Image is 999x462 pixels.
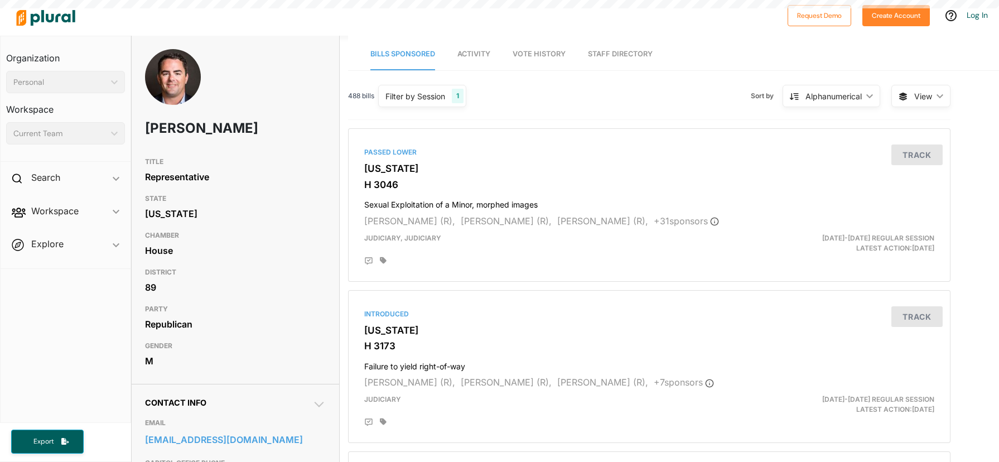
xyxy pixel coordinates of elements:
h3: STATE [145,192,326,205]
span: + 31 sponsor s [654,215,719,227]
span: 488 bills [348,91,374,101]
h3: Workspace [6,93,125,118]
span: Vote History [513,50,566,58]
span: [PERSON_NAME] (R), [364,377,455,388]
span: + 7 sponsor s [654,377,714,388]
a: Create Account [862,9,930,21]
span: [PERSON_NAME] (R), [461,377,552,388]
button: Track [891,145,943,165]
a: Activity [457,38,490,70]
button: Export [11,430,84,454]
div: Add Position Statement [364,418,373,427]
span: Activity [457,50,490,58]
h3: Organization [6,42,125,66]
span: [PERSON_NAME] (R), [557,377,648,388]
span: [DATE]-[DATE] Regular Session [822,395,934,403]
div: 89 [145,279,326,296]
div: Passed Lower [364,147,934,157]
div: M [145,353,326,369]
div: Alphanumerical [805,90,862,102]
div: [US_STATE] [145,205,326,222]
h3: PARTY [145,302,326,316]
a: Staff Directory [588,38,653,70]
h3: GENDER [145,339,326,353]
div: Latest Action: [DATE] [747,233,943,253]
div: House [145,242,326,259]
div: Personal [13,76,107,88]
div: Representative [145,169,326,185]
h3: [US_STATE] [364,325,934,336]
h3: CHAMBER [145,229,326,242]
div: 1 [452,89,464,103]
span: Contact Info [145,398,206,407]
span: [DATE]-[DATE] Regular Session [822,234,934,242]
div: Add tags [380,257,387,264]
h3: DISTRICT [145,266,326,279]
span: Judiciary [364,395,401,403]
span: Sort by [751,91,783,101]
a: Request Demo [788,9,851,21]
h3: H 3173 [364,340,934,352]
button: Track [891,306,943,327]
h3: [US_STATE] [364,163,934,174]
span: Export [26,437,61,446]
div: Filter by Session [385,90,445,102]
div: Add Position Statement [364,257,373,266]
div: Latest Action: [DATE] [747,394,943,415]
div: Introduced [364,309,934,319]
h3: H 3046 [364,179,934,190]
h3: EMAIL [145,416,326,430]
div: Add tags [380,418,387,426]
span: [PERSON_NAME] (R), [557,215,648,227]
h3: TITLE [145,155,326,169]
div: Republican [145,316,326,333]
span: Judiciary, Judiciary [364,234,441,242]
span: [PERSON_NAME] (R), [364,215,455,227]
span: View [914,90,932,102]
a: Bills Sponsored [370,38,435,70]
img: Headshot of Micah Caskey [145,49,201,115]
h4: Sexual Exploitation of a Minor, morphed images [364,195,934,210]
h1: [PERSON_NAME] [145,112,253,145]
span: [PERSON_NAME] (R), [461,215,552,227]
button: Create Account [862,5,930,26]
span: Bills Sponsored [370,50,435,58]
div: Current Team [13,128,107,139]
a: Vote History [513,38,566,70]
a: Log In [967,10,988,20]
h2: Search [31,171,60,184]
a: [EMAIL_ADDRESS][DOMAIN_NAME] [145,431,326,448]
h4: Failure to yield right-of-way [364,357,934,372]
button: Request Demo [788,5,851,26]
